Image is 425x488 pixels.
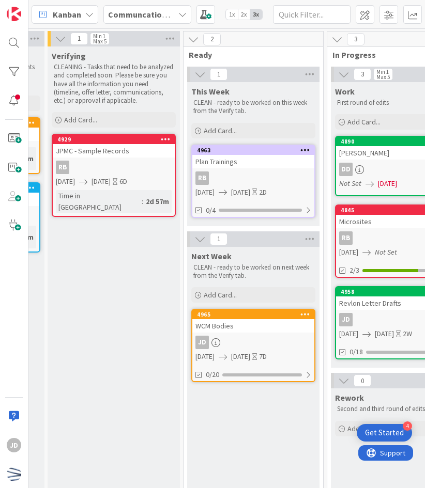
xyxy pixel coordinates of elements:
span: 3 [354,68,371,81]
div: RB [192,171,314,185]
div: RB [56,161,69,174]
p: CLEAN - ready to be worked on next week from the Verify tab. [193,263,313,280]
div: Open Get Started checklist, remaining modules: 4 [357,424,412,442]
span: Add Card... [347,117,381,127]
div: 4963Plan Trainings [192,146,314,168]
div: JPMC - Sample Records [53,144,175,158]
div: 7D [259,351,267,362]
div: Max 5 [376,74,390,80]
span: Add Card... [347,424,381,433]
span: 0/18 [350,347,363,357]
div: DD [339,163,353,176]
div: 2d 57m [143,196,172,207]
span: Add Card... [204,290,237,300]
a: 4929JPMC - Sample RecordsRB[DATE][DATE]6DTime in [GEOGRAPHIC_DATA]:2d 57m [52,134,176,217]
span: [DATE] [339,328,358,339]
span: 1 [210,233,227,245]
span: Ready [189,50,310,60]
span: 0 [354,374,371,387]
span: [DATE] [195,187,215,198]
div: Plan Trainings [192,155,314,168]
div: RB [195,171,209,185]
div: 4963 [197,147,314,154]
span: 2/3 [350,265,359,276]
span: Next Week [191,251,232,261]
p: CLEANING - Tasks that need to be analyzed and completed soon. Please be sure you have all the inf... [54,63,174,105]
span: 2 [203,33,221,45]
span: Add Card... [64,115,97,124]
div: 4965 [197,311,314,318]
div: 4965WCM Bodies [192,310,314,333]
span: [DATE] [231,351,250,362]
div: JD [7,438,21,452]
div: Get Started [365,428,404,438]
div: 4929 [53,135,175,144]
span: [DATE] [378,178,397,189]
div: Min 1 [376,69,389,74]
div: JD [195,336,209,349]
div: 4965 [192,310,314,319]
div: 2W [403,328,412,339]
span: [DATE] [195,351,215,362]
span: 3x [250,9,262,20]
img: avatar [7,467,21,481]
span: Rework [335,392,364,403]
div: WCM Bodies [192,319,314,333]
span: 2x [238,9,250,20]
span: Support [22,2,47,14]
span: 1 [70,33,88,45]
div: JD [192,336,314,349]
span: This Week [191,86,230,97]
span: Work [335,86,355,97]
div: RB [339,231,353,245]
div: Min 1 [93,34,105,39]
div: 4929JPMC - Sample Records [53,135,175,158]
span: [DATE] [339,247,358,258]
span: Kanban [53,8,81,21]
a: 4965WCM BodiesJD[DATE][DATE]7D0/20 [191,309,315,382]
span: 1 [210,68,227,81]
div: 2D [259,187,267,198]
span: [DATE] [375,328,394,339]
i: Not Set [339,179,361,188]
div: 4963 [192,146,314,155]
span: 1x [226,9,238,20]
a: 4963Plan TrainingsRB[DATE][DATE]2D0/4 [191,145,315,218]
span: : [142,196,143,207]
span: Add Card... [204,126,237,135]
div: JD [339,313,353,326]
p: CLEAN - ready to be worked on this week from the Verify tab. [193,99,313,116]
span: 0/20 [206,369,219,380]
span: 3 [347,33,365,45]
div: Time in [GEOGRAPHIC_DATA] [56,190,142,213]
span: [DATE] [92,176,111,187]
img: Visit kanbanzone.com [7,7,21,21]
input: Quick Filter... [273,5,351,24]
div: 6D [119,176,127,187]
span: [DATE] [231,187,250,198]
div: RB [53,161,175,174]
i: Not Set [375,247,397,257]
div: 4 [403,421,412,431]
span: 0/4 [206,205,216,216]
span: [DATE] [56,176,75,187]
div: 4929 [57,136,175,143]
span: Verifying [52,51,86,61]
b: Communcations Board [108,9,195,20]
div: Max 5 [93,39,107,44]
